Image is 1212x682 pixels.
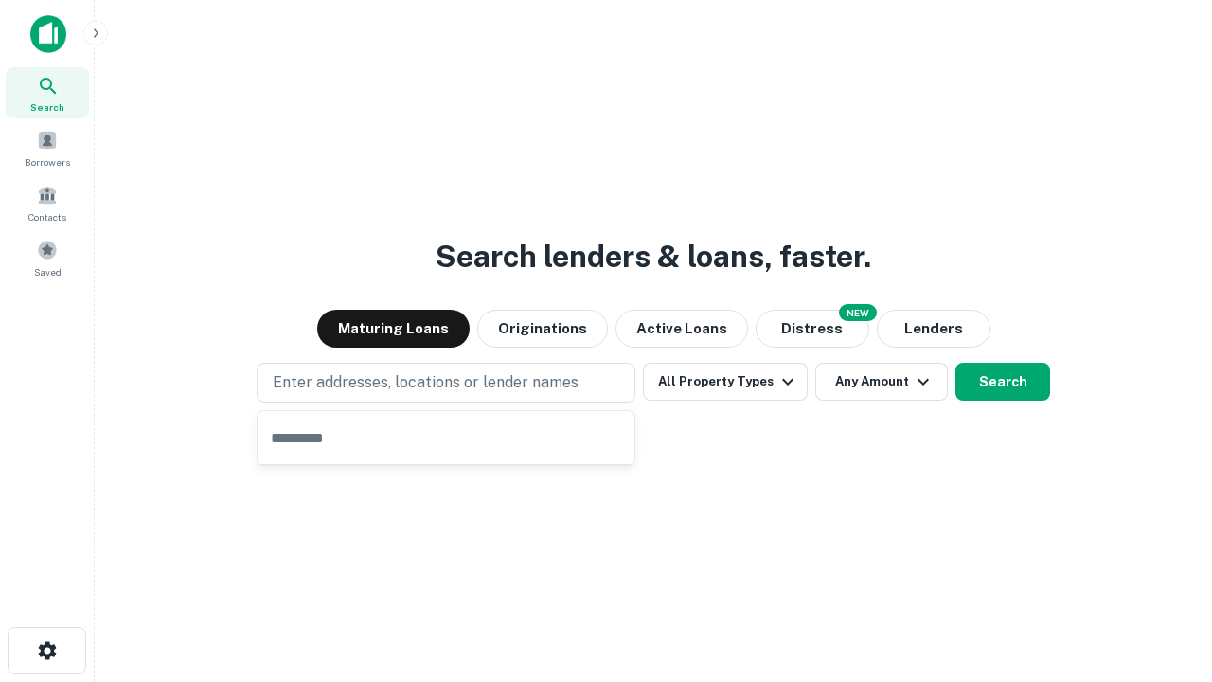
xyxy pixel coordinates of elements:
button: Search distressed loans with lien and other non-mortgage details. [756,310,869,348]
button: Maturing Loans [317,310,470,348]
span: Contacts [28,209,66,224]
span: Saved [34,264,62,279]
span: Borrowers [25,154,70,170]
iframe: Chat Widget [1117,530,1212,621]
button: Enter addresses, locations or lender names [257,363,635,403]
a: Borrowers [6,122,89,173]
button: Originations [477,310,608,348]
button: Any Amount [815,363,948,401]
button: All Property Types [643,363,808,401]
span: Search [30,99,64,115]
button: Active Loans [615,310,748,348]
h3: Search lenders & loans, faster. [436,234,871,279]
a: Saved [6,232,89,283]
p: Enter addresses, locations or lender names [273,371,579,394]
img: capitalize-icon.png [30,15,66,53]
a: Search [6,67,89,118]
button: Search [955,363,1050,401]
button: Lenders [877,310,990,348]
div: NEW [839,304,877,321]
a: Contacts [6,177,89,228]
